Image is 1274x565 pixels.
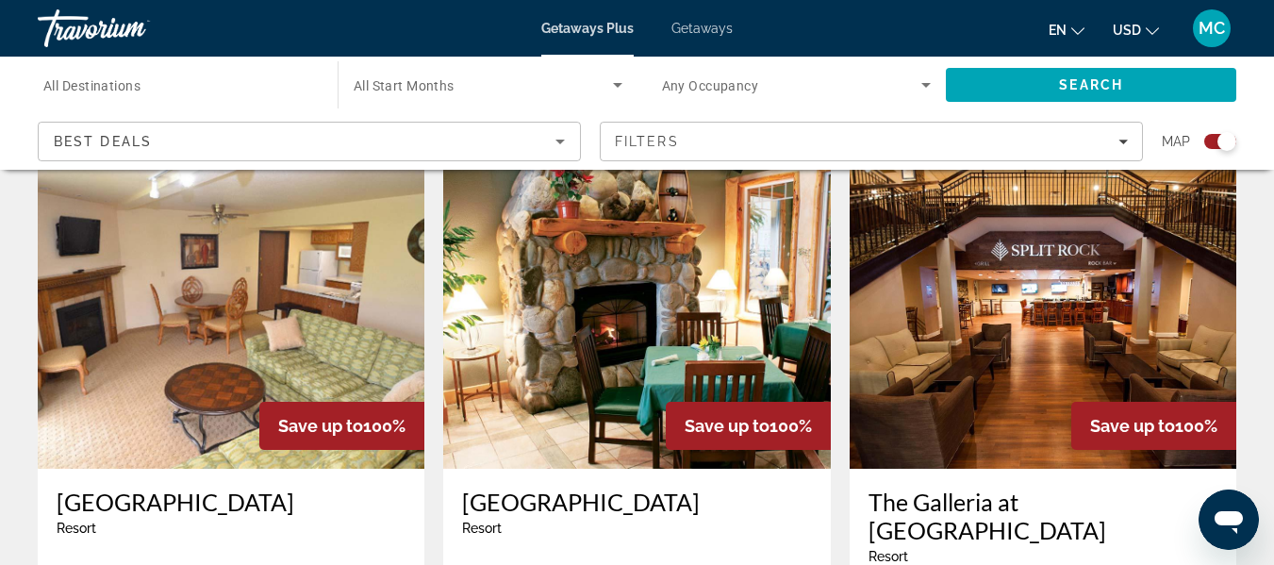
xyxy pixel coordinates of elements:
span: Best Deals [54,134,152,149]
span: Save up to [1090,416,1175,436]
span: Resort [57,521,96,536]
div: 100% [259,402,424,450]
span: All Start Months [354,78,455,93]
button: Filters [600,122,1143,161]
div: 100% [1071,402,1236,450]
span: Resort [869,549,908,564]
span: All Destinations [43,78,141,93]
span: Save up to [685,416,769,436]
span: Filters [615,134,679,149]
iframe: Button to launch messaging window [1199,490,1259,550]
span: MC [1199,19,1225,38]
button: Search [946,68,1236,102]
a: Getaways Plus [541,21,634,36]
mat-select: Sort by [54,130,565,153]
span: Map [1162,128,1190,155]
img: The Galleria at Split Rock [850,167,1236,469]
span: USD [1113,23,1141,38]
img: Lake Tahoe Vacation Resort [443,167,830,469]
a: [GEOGRAPHIC_DATA] [57,488,405,516]
button: User Menu [1187,8,1236,48]
a: [GEOGRAPHIC_DATA] [462,488,811,516]
div: 100% [666,402,831,450]
button: Change currency [1113,16,1159,43]
a: Travorium [38,4,226,53]
span: Resort [462,521,502,536]
span: Save up to [278,416,363,436]
span: Search [1059,77,1123,92]
img: Fox Hills Resort [38,167,424,469]
input: Select destination [43,75,313,97]
span: en [1049,23,1067,38]
span: Any Occupancy [662,78,759,93]
a: The Galleria at [GEOGRAPHIC_DATA] [869,488,1217,544]
a: Getaways [671,21,733,36]
button: Change language [1049,16,1084,43]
